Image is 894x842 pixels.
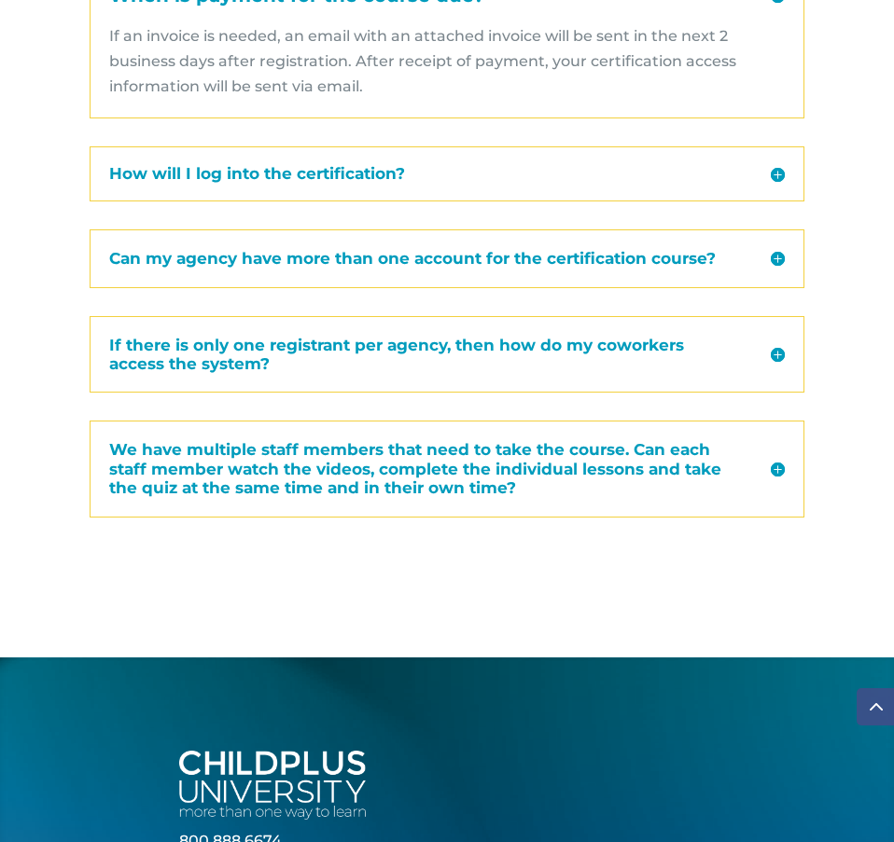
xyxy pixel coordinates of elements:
[109,336,785,374] h5: If there is only one registrant per agency, then how do my coworkers access the system?
[179,751,366,821] img: white-cpu-wordmark
[109,166,785,182] h5: How will I log into the certification?
[109,440,785,497] h5: We have multiple staff members that need to take the course. Can each staff member watch the vide...
[109,5,785,100] div: If an invoice is needed, an email with an attached invoice will be sent in the next 2 business da...
[109,249,785,268] h5: Can my agency have more than one account for the certification course?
